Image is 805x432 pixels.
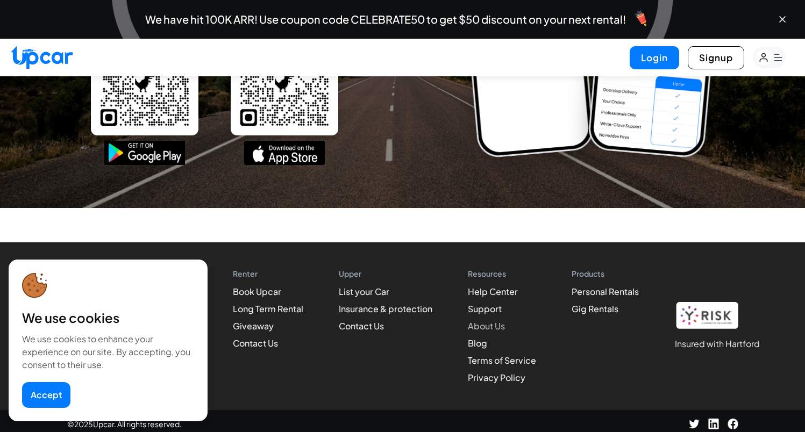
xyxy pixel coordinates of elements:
[22,273,47,298] img: cookie-icon.svg
[468,303,502,314] a: Support
[22,382,70,408] button: Accept
[468,337,487,349] a: Blog
[675,337,760,350] h1: Insured with Hartford
[630,46,679,69] button: Login
[104,141,185,165] img: google-play
[11,46,73,69] img: Upcar Logo
[468,268,536,279] h4: Resources
[572,268,639,279] h4: Products
[145,14,626,25] span: We have hit 100K ARR! Use coupon code CELEBRATE50 to get $50 discount on your next rental!
[468,372,525,383] a: Privacy Policy
[688,46,744,69] button: Signup
[231,28,338,135] img: iOS QR Code
[233,286,281,297] a: Book Upcar
[22,333,194,371] div: We use cookies to enhance your experience on our site. By accepting, you consent to their use.
[233,268,303,279] h4: Renter
[777,14,788,25] button: Close banner
[233,320,274,332] a: Giveaway
[233,337,278,349] a: Contact Us
[339,286,389,297] a: List your Car
[468,286,518,297] a: Help Center
[233,303,303,314] a: Long Term Rental
[339,303,432,314] a: Insurance & protection
[708,419,719,429] img: LinkedIn
[468,320,505,332] a: About Us
[572,303,618,314] a: Gig Rentals
[468,355,536,366] a: Terms of Service
[91,28,198,135] img: Android QR Code
[339,320,384,332] a: Contact Us
[728,419,738,429] img: Facebook
[572,286,639,297] a: Personal Rentals
[22,309,194,326] div: We use cookies
[339,268,432,279] h4: Upper
[689,419,700,429] img: Twitter
[244,141,325,165] img: app-store
[67,419,182,429] span: © 2025 Upcar. All rights reserved.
